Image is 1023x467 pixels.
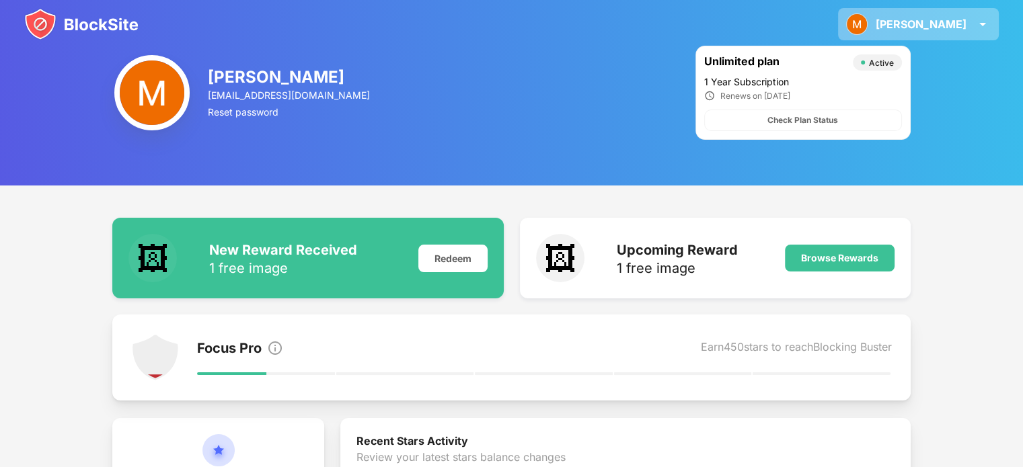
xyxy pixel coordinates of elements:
div: New Reward Received [209,242,357,258]
div: Focus Pro [197,340,262,359]
div: 🖼 [128,234,177,282]
div: Reset password [208,106,372,118]
div: 1 free image [209,261,357,275]
div: 1 free image [617,261,738,275]
img: ACg8ocL0b7Dg2BR5WmWRtW_ESKW_OJ32RPahrIPsHDICkDihyFmTPQ=s96-c [846,13,868,35]
div: Browse Rewards [801,253,878,263]
img: points-level-1.svg [131,333,180,382]
div: [EMAIL_ADDRESS][DOMAIN_NAME] [208,89,372,101]
div: 1 Year Subscription [704,76,902,87]
div: Upcoming Reward [617,242,738,258]
img: blocksite-icon.svg [24,8,139,40]
div: Active [869,58,894,68]
div: Check Plan Status [767,114,838,127]
div: [PERSON_NAME] [208,67,372,87]
div: 🖼 [536,234,584,282]
img: info.svg [267,340,283,356]
div: Unlimited plan [704,54,846,71]
img: ACg8ocL0b7Dg2BR5WmWRtW_ESKW_OJ32RPahrIPsHDICkDihyFmTPQ=s96-c [114,55,190,130]
div: Renews on [DATE] [720,91,790,101]
div: Recent Stars Activity [356,434,895,450]
div: Earn 450 stars to reach Blocking Buster [701,340,892,359]
div: [PERSON_NAME] [876,17,967,31]
div: Redeem [418,245,488,272]
img: clock_ic.svg [704,90,715,101]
